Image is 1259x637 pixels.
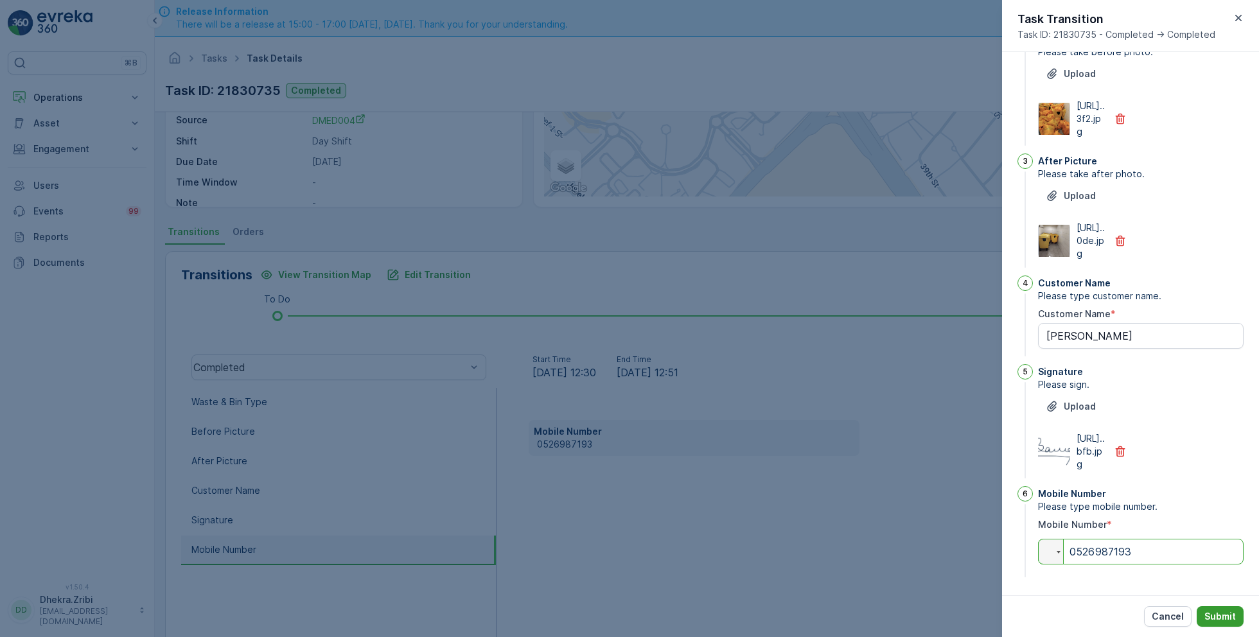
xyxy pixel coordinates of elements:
img: Media Preview [1039,225,1070,257]
label: Mobile Number [1038,519,1107,530]
span: Please take before photo. [1038,46,1244,58]
button: Cancel [1144,606,1192,627]
p: [URL]..3f2.jpg [1077,100,1106,138]
img: Media Preview [1038,435,1070,467]
label: Customer Name [1038,308,1111,319]
p: Customer Name [1038,277,1111,290]
span: Please type mobile number. [1038,500,1244,513]
div: 5 [1017,364,1033,380]
p: [URL]..bfb.jpg [1077,432,1106,471]
img: Media Preview [1039,103,1070,135]
div: 3 [1017,153,1033,169]
span: Please type customer name. [1038,290,1244,302]
div: 6 [1017,486,1033,502]
p: Cancel [1152,610,1184,623]
button: Upload File [1038,396,1104,417]
button: Submit [1197,606,1244,627]
p: After Picture [1038,155,1097,168]
p: Upload [1064,67,1096,80]
button: Upload File [1038,64,1104,84]
span: Please take after photo. [1038,168,1244,180]
p: Task Transition [1017,10,1215,28]
p: Upload [1064,189,1096,202]
span: Please sign. [1038,378,1244,391]
p: Mobile Number [1038,487,1106,500]
p: Signature [1038,365,1083,378]
input: 1 (702) 123-4567 [1038,539,1244,564]
span: Task ID: 21830735 - Completed -> Completed [1017,28,1215,41]
div: 4 [1017,275,1033,291]
button: Upload File [1038,186,1104,206]
p: Submit [1204,610,1236,623]
p: Upload [1064,400,1096,413]
p: [URL]..0de.jpg [1077,222,1106,260]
